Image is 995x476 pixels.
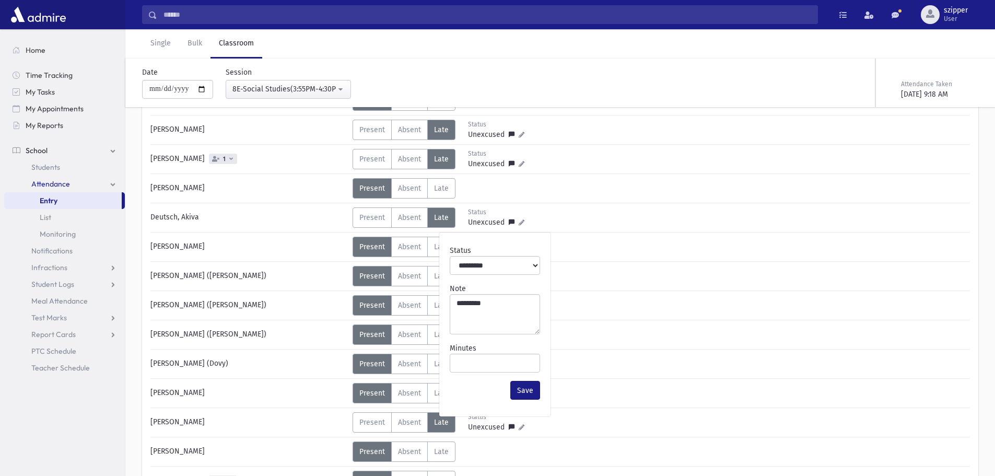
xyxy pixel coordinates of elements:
[31,313,67,322] span: Test Marks
[4,293,125,309] a: Meal Attendance
[31,330,76,339] span: Report Cards
[4,276,125,293] a: Student Logs
[232,84,336,95] div: 8E-Social Studies(3:55PM-4:30PM)
[26,71,73,80] span: Time Tracking
[4,84,125,100] a: My Tasks
[450,283,466,294] label: Note
[434,389,449,398] span: Late
[359,242,385,251] span: Present
[359,447,385,456] span: Present
[353,149,455,169] div: AttTypes
[4,117,125,134] a: My Reports
[434,242,449,251] span: Late
[353,120,455,140] div: AttTypes
[353,207,455,228] div: AttTypes
[353,266,455,286] div: AttTypes
[179,29,210,59] a: Bulk
[145,354,353,374] div: [PERSON_NAME] (Dovy)
[398,330,421,339] span: Absent
[4,192,122,209] a: Entry
[468,158,509,169] span: Unexcused
[434,213,449,222] span: Late
[4,359,125,376] a: Teacher Schedule
[468,149,524,158] div: Status
[398,359,421,368] span: Absent
[4,226,125,242] a: Monitoring
[145,120,353,140] div: [PERSON_NAME]
[145,412,353,433] div: [PERSON_NAME]
[145,295,353,316] div: [PERSON_NAME] ([PERSON_NAME])
[40,213,51,222] span: List
[226,67,252,78] label: Session
[468,129,509,140] span: Unexcused
[398,389,421,398] span: Absent
[398,447,421,456] span: Absent
[359,359,385,368] span: Present
[434,155,449,164] span: Late
[4,67,125,84] a: Time Tracking
[142,29,179,59] a: Single
[353,354,455,374] div: AttTypes
[26,121,63,130] span: My Reports
[944,15,968,23] span: User
[398,242,421,251] span: Absent
[434,125,449,134] span: Late
[468,120,524,129] div: Status
[4,209,125,226] a: List
[31,246,73,256] span: Notifications
[40,229,76,239] span: Monitoring
[4,242,125,259] a: Notifications
[359,184,385,193] span: Present
[26,45,45,55] span: Home
[8,4,68,25] img: AdmirePro
[434,330,449,339] span: Late
[353,295,455,316] div: AttTypes
[450,245,471,256] label: Status
[142,67,158,78] label: Date
[4,343,125,359] a: PTC Schedule
[398,184,421,193] span: Absent
[145,324,353,345] div: [PERSON_NAME] ([PERSON_NAME])
[31,363,90,373] span: Teacher Schedule
[26,104,84,113] span: My Appointments
[157,5,817,24] input: Search
[145,383,353,403] div: [PERSON_NAME]
[26,87,55,97] span: My Tasks
[31,346,76,356] span: PTC Schedule
[901,79,976,89] div: Attendance Taken
[434,418,449,427] span: Late
[359,125,385,134] span: Present
[434,359,449,368] span: Late
[468,207,524,217] div: Status
[353,412,455,433] div: AttTypes
[145,149,353,169] div: [PERSON_NAME]
[4,142,125,159] a: School
[434,301,449,310] span: Late
[145,237,353,257] div: [PERSON_NAME]
[353,442,455,462] div: AttTypes
[353,178,455,199] div: AttTypes
[26,146,48,155] span: School
[434,272,449,281] span: Late
[398,155,421,164] span: Absent
[4,42,125,59] a: Home
[4,176,125,192] a: Attendance
[4,309,125,326] a: Test Marks
[40,196,57,205] span: Entry
[353,237,455,257] div: AttTypes
[468,217,509,228] span: Unexcused
[353,324,455,345] div: AttTypes
[31,179,70,189] span: Attendance
[353,383,455,403] div: AttTypes
[901,89,976,100] div: [DATE] 9:18 AM
[145,178,353,199] div: [PERSON_NAME]
[398,272,421,281] span: Absent
[31,263,67,272] span: Infractions
[4,259,125,276] a: Infractions
[434,447,449,456] span: Late
[4,159,125,176] a: Students
[359,389,385,398] span: Present
[359,213,385,222] span: Present
[510,381,540,400] button: Save
[398,418,421,427] span: Absent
